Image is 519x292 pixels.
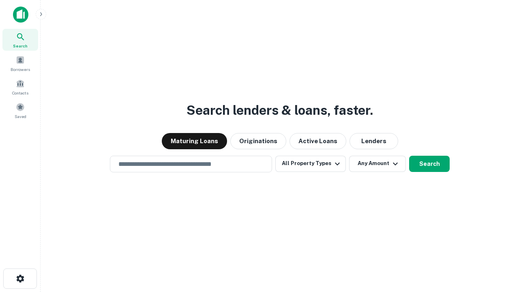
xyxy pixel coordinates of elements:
[2,99,38,121] a: Saved
[187,101,373,120] h3: Search lenders & loans, faster.
[13,43,28,49] span: Search
[2,76,38,98] a: Contacts
[12,90,28,96] span: Contacts
[350,133,398,149] button: Lenders
[230,133,286,149] button: Originations
[275,156,346,172] button: All Property Types
[11,66,30,73] span: Borrowers
[349,156,406,172] button: Any Amount
[2,29,38,51] a: Search
[2,52,38,74] a: Borrowers
[15,113,26,120] span: Saved
[162,133,227,149] button: Maturing Loans
[290,133,346,149] button: Active Loans
[478,227,519,266] iframe: Chat Widget
[13,6,28,23] img: capitalize-icon.png
[409,156,450,172] button: Search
